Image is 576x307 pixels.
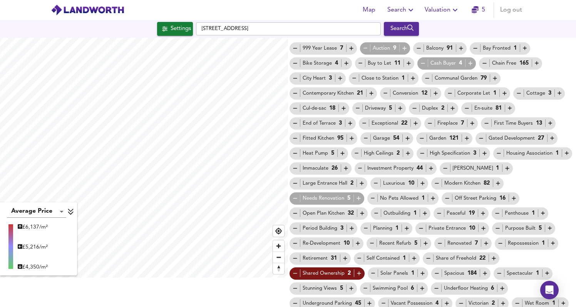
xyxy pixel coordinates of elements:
div: Average Price [7,205,66,218]
button: Map [357,2,381,18]
input: Enter a location... [196,22,381,35]
button: 5 [466,2,491,18]
div: Settings [171,24,191,34]
button: Reset bearing to north [273,263,284,274]
button: Valuation [422,2,463,18]
button: Search [384,2,419,18]
div: £ 4,350/m² [18,263,48,271]
button: Zoom out [273,252,284,263]
button: Settings [157,22,193,36]
div: Open Intercom Messenger [540,281,559,299]
img: logo [51,4,124,16]
div: £ 6,137/m² [18,223,48,231]
span: Valuation [425,5,460,15]
button: Find my location [273,225,284,237]
a: 5 [472,5,485,15]
div: Run Your Search [384,22,419,36]
div: Search [386,24,417,34]
span: Log out [500,5,522,15]
span: Map [360,5,378,15]
span: Search [387,5,415,15]
button: Log out [497,2,525,18]
button: Search [384,22,419,36]
button: Zoom in [273,240,284,252]
div: £ 5,216/m² [18,243,48,251]
div: Click to configure Search Settings [157,22,193,36]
